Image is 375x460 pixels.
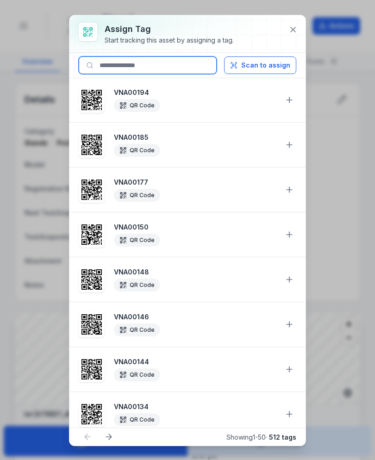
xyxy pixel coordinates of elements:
[114,267,277,277] strong: VNA00148
[105,23,234,36] h3: Assign tag
[114,234,160,247] div: QR Code
[114,223,277,232] strong: VNA00150
[114,144,160,157] div: QR Code
[114,189,160,202] div: QR Code
[114,99,160,112] div: QR Code
[114,133,277,142] strong: VNA00185
[114,413,160,426] div: QR Code
[105,36,234,45] div: Start tracking this asset by assigning a tag.
[114,368,160,381] div: QR Code
[114,402,277,411] strong: VNA00134
[269,433,296,441] strong: 512 tags
[114,357,277,367] strong: VNA00144
[224,56,296,74] button: Scan to assign
[226,433,296,441] span: Showing 1 - 50 ·
[114,279,160,292] div: QR Code
[114,178,277,187] strong: VNA00177
[114,323,160,336] div: QR Code
[114,312,277,322] strong: VNA00146
[114,88,277,97] strong: VNA00194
